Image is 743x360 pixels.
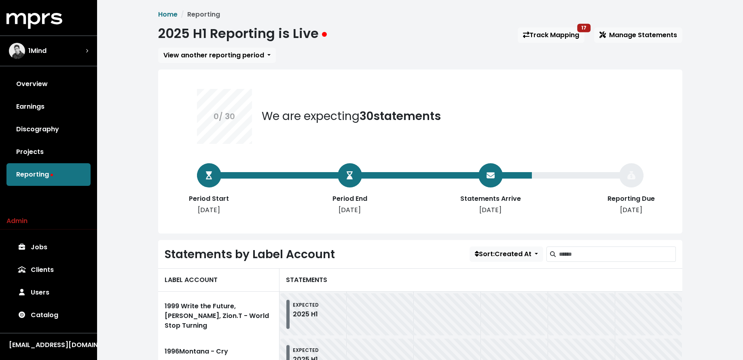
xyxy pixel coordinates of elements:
div: Reporting Due [599,194,664,204]
span: 17 [581,24,586,31]
div: [DATE] [599,205,664,215]
a: Projects [6,141,91,163]
b: 30 statements [360,108,441,124]
a: Earnings [6,95,91,118]
a: Clients [6,259,91,281]
span: Manage Statements [599,30,677,40]
nav: breadcrumb [158,10,682,19]
a: mprs logo [6,16,62,25]
div: [EMAIL_ADDRESS][DOMAIN_NAME] [9,340,88,350]
div: Statements Arrive [458,194,523,204]
span: View another reporting period [163,51,264,60]
div: Period End [318,194,382,204]
h2: Statements by Label Account [165,248,335,261]
div: 2025 H1 [293,309,319,319]
button: Sort:Created At [470,246,543,262]
h1: 2025 H1 Reporting is Live [158,26,327,41]
a: Overview [6,73,91,95]
button: [EMAIL_ADDRESS][DOMAIN_NAME] [6,340,91,350]
div: [DATE] [318,205,382,215]
div: STATEMENTS [279,268,682,292]
div: [DATE] [177,205,241,215]
input: Search label accounts [559,246,676,262]
div: We are expecting [262,108,441,125]
a: Catalog [6,304,91,326]
div: Period Start [177,194,241,204]
li: Reporting [178,10,220,19]
button: Manage Statements [594,27,682,43]
button: View another reporting period [158,48,276,63]
span: 1Mind [28,46,47,56]
a: Home [158,10,178,19]
a: Jobs [6,236,91,259]
img: The selected account / producer [9,43,25,59]
a: Discography [6,118,91,141]
a: 1999 Write the Future, [PERSON_NAME], Zion.T - World Stop Turning [158,292,279,337]
small: EXPECTED [293,347,319,354]
div: LABEL ACCOUNT [158,268,279,292]
div: [DATE] [458,205,523,215]
a: Track Mapping17 [518,27,584,43]
span: Sort: Created At [475,249,531,259]
small: EXPECTED [293,301,319,308]
a: Users [6,281,91,304]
